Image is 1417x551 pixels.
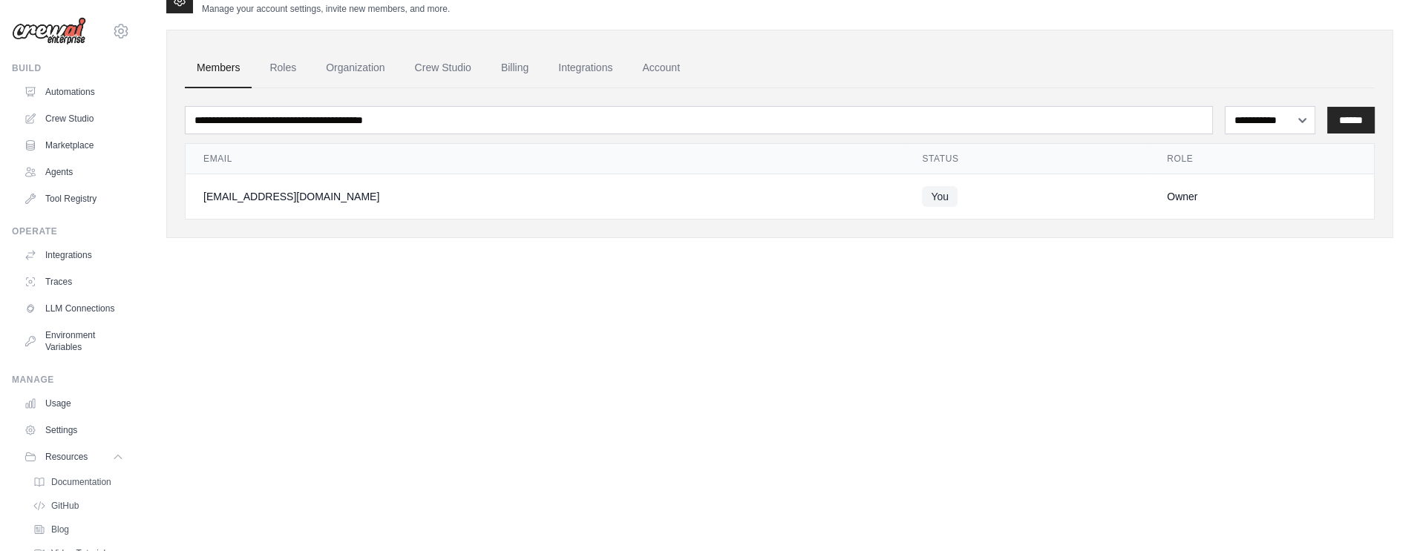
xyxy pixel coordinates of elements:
a: LLM Connections [18,297,130,320]
img: Logo [12,17,86,45]
a: Integrations [546,48,624,88]
a: Crew Studio [403,48,483,88]
a: Environment Variables [18,323,130,359]
span: Blog [51,524,69,535]
div: Owner [1167,189,1356,204]
a: Billing [489,48,540,88]
a: Tool Registry [18,187,130,211]
a: Agents [18,160,130,184]
a: Usage [18,392,130,415]
a: Blog [27,519,130,540]
a: Roles [258,48,308,88]
th: Email [186,144,904,174]
a: Integrations [18,243,130,267]
a: Organization [314,48,396,88]
th: Status [904,144,1149,174]
span: Resources [45,451,88,463]
a: Crew Studio [18,107,130,131]
a: Settings [18,418,130,442]
th: Role [1149,144,1374,174]
a: Automations [18,80,130,104]
div: Manage [12,374,130,386]
button: Resources [18,445,130,469]
a: GitHub [27,495,130,516]
div: Operate [12,225,130,237]
p: Manage your account settings, invite new members, and more. [202,3,450,15]
span: GitHub [51,500,79,512]
a: Traces [18,270,130,294]
a: Documentation [27,472,130,492]
a: Members [185,48,252,88]
span: Documentation [51,476,111,488]
a: Marketplace [18,133,130,157]
span: You [922,186,958,207]
div: [EMAIL_ADDRESS][DOMAIN_NAME] [203,189,886,204]
iframe: Chat Widget [1343,480,1417,551]
a: Account [630,48,692,88]
div: Build [12,62,130,74]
